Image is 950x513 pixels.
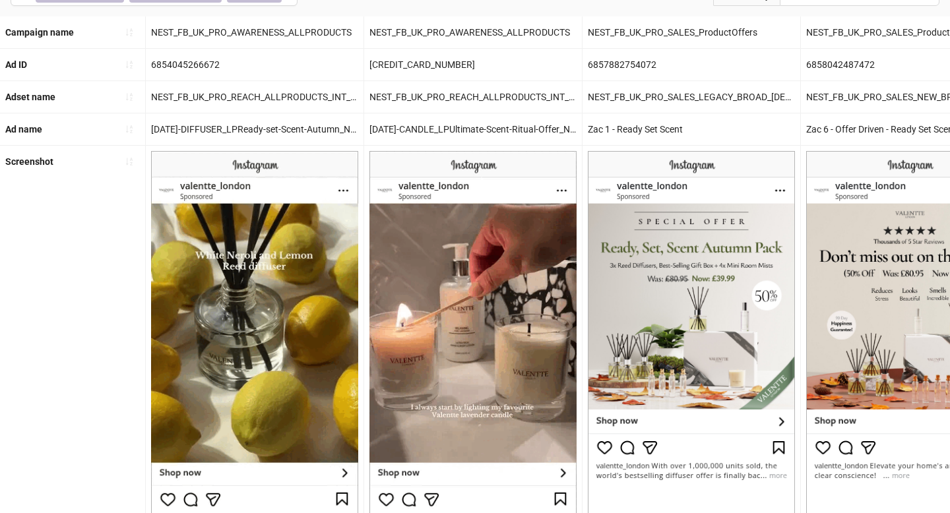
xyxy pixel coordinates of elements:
[125,60,134,69] span: sort-ascending
[146,81,364,113] div: NEST_FB_UK_PRO_REACH_ALLPRODUCTS_INT_NewCust_A+_F_18+_10092025
[583,113,800,145] div: Zac 1 - Ready Set Scent
[5,92,55,102] b: Adset name
[125,157,134,166] span: sort-ascending
[5,59,27,70] b: Ad ID
[146,49,364,80] div: 6854045266672
[5,156,53,167] b: Screenshot
[125,92,134,102] span: sort-ascending
[125,125,134,134] span: sort-ascending
[5,124,42,135] b: Ad name
[125,28,134,37] span: sort-ascending
[364,16,582,48] div: NEST_FB_UK_PRO_AWARENESS_ALLPRODUCTS
[146,113,364,145] div: [DATE]-DIFFUSER_LPReady-set-Scent-Autumn_Nest-Studio-Creative-UGC-Eungee-Scent-Story_Human&Produc...
[364,81,582,113] div: NEST_FB_UK_PRO_REACH_ALLPRODUCTS_INT_NewCust_A+_F_18+_10092025
[583,16,800,48] div: NEST_FB_UK_PRO_SALES_ProductOffers
[146,16,364,48] div: NEST_FB_UK_PRO_AWARENESS_ALLPRODUCTS
[364,113,582,145] div: [DATE]-CANDLE_LPUltimate-Scent-Ritual-Offer_Nest-Studio-Creative-UGC-Eungee-Lifestyle-Routine_Hum...
[5,27,74,38] b: Campaign name
[583,49,800,80] div: 6857882754072
[364,49,582,80] div: [CREDIT_CARD_NUMBER]
[583,81,800,113] div: NEST_FB_UK_PRO_SALES_LEGACY_BROAD_[DEMOGRAPHIC_DATA]_A+_F_45+_28082025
